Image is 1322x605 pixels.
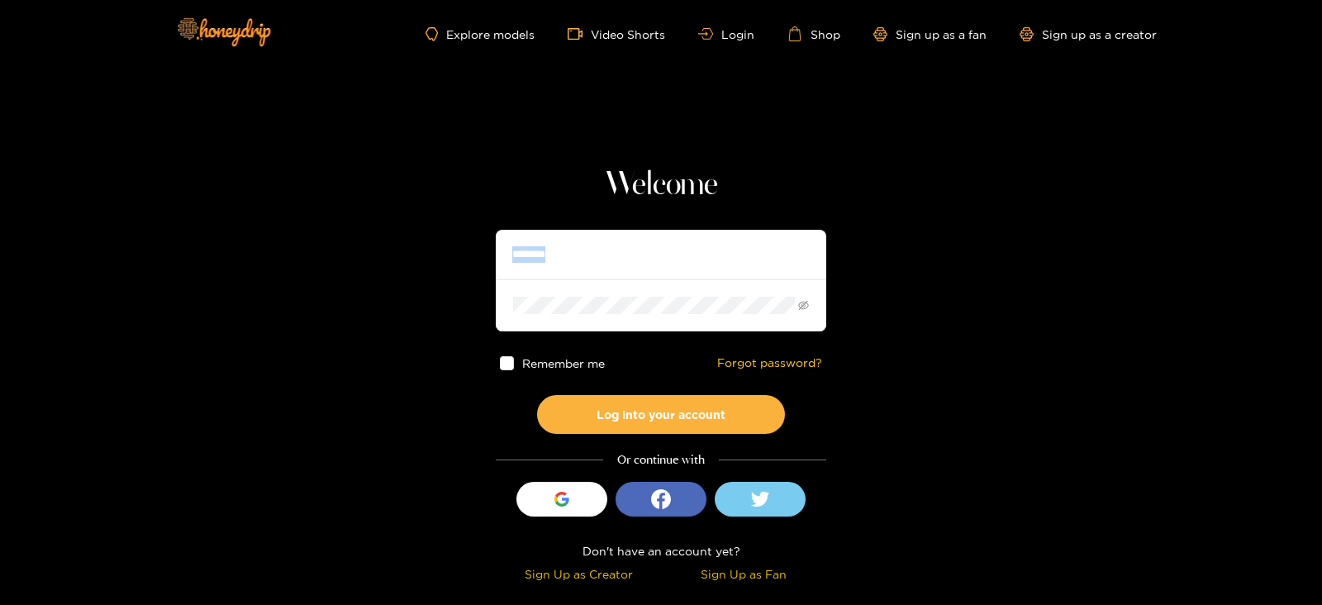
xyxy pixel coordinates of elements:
[1020,27,1157,41] a: Sign up as a creator
[717,356,822,370] a: Forgot password?
[665,565,822,584] div: Sign Up as Fan
[496,165,826,205] h1: Welcome
[500,565,657,584] div: Sign Up as Creator
[537,395,785,434] button: Log into your account
[426,27,535,41] a: Explore models
[798,300,809,311] span: eye-invisible
[698,28,754,40] a: Login
[496,450,826,469] div: Or continue with
[787,26,840,41] a: Shop
[873,27,987,41] a: Sign up as a fan
[496,541,826,560] div: Don't have an account yet?
[522,357,605,369] span: Remember me
[568,26,591,41] span: video-camera
[568,26,665,41] a: Video Shorts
